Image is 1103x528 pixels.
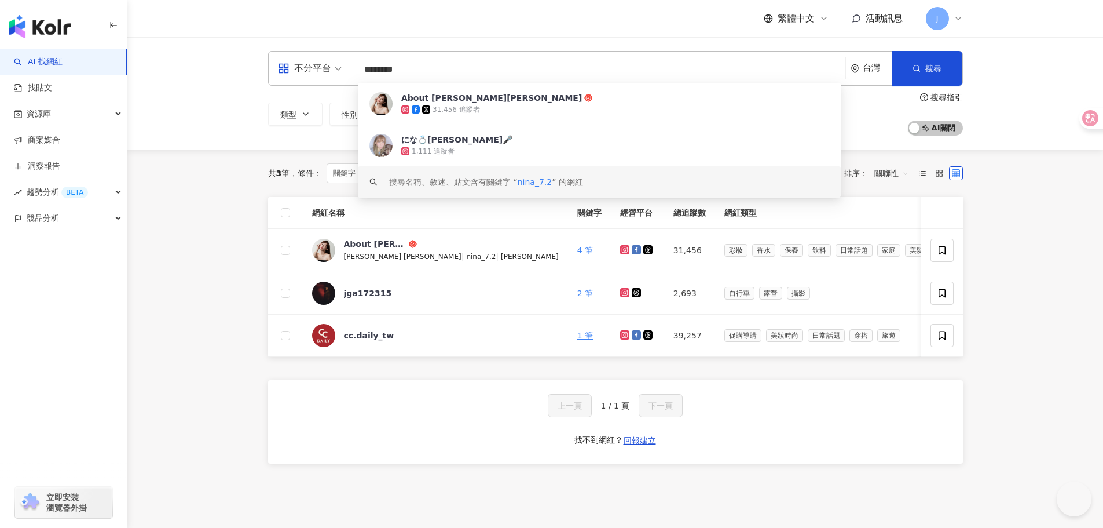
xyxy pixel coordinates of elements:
span: 美髮 [905,244,928,257]
a: KOL AvatarAbout [PERSON_NAME][PERSON_NAME][PERSON_NAME] [PERSON_NAME]|nina_7.2|[PERSON_NAME] [312,238,559,263]
span: [PERSON_NAME] [PERSON_NAME] [344,253,461,261]
a: 4 筆 [577,246,593,255]
img: KOL Avatar [312,282,335,305]
span: 家庭 [877,244,900,257]
span: 關聯性 [874,164,909,183]
span: 競品分析 [27,205,59,231]
span: question-circle [920,93,928,101]
span: 條件 ： [290,169,322,178]
span: 促購導購 [724,329,761,342]
span: 日常話題 [836,244,873,257]
td: 31,456 [664,229,715,272]
span: 立即安裝 瀏覽器外掛 [46,492,87,513]
span: 自行車 [724,287,754,300]
a: 商案媒合 [14,134,60,146]
div: cc.daily_tw [344,330,394,341]
div: 共 筆 [268,169,290,178]
th: 網紅名稱 [303,197,568,229]
a: 洞察報告 [14,161,60,172]
span: 關鍵字：nina_7.2 [327,163,413,183]
span: environment [851,64,859,73]
img: KOL Avatar [312,324,335,347]
span: 攝影 [787,287,810,300]
a: KOL Avatarcc.daily_tw [312,324,559,347]
a: 2 筆 [577,289,593,298]
button: 上一頁 [548,394,592,417]
span: 穿搭 [849,329,873,342]
span: 保養 [780,244,803,257]
span: 趨勢分析 [27,179,88,205]
span: | [496,252,501,261]
button: 類型 [268,103,323,126]
img: KOL Avatar [369,92,393,115]
div: 不分平台 [278,59,331,78]
button: 下一頁 [639,394,683,417]
img: logo [9,15,71,38]
iframe: Help Scout Beacon - Open [1057,482,1091,516]
th: 網紅類型 [715,197,942,229]
a: 1 筆 [577,331,593,340]
span: appstore [278,63,290,74]
span: 活動訊息 [866,13,903,24]
img: chrome extension [19,493,41,512]
td: 2,693 [664,272,715,315]
span: J [936,12,938,25]
a: searchAI 找網紅 [14,56,63,68]
span: 日常話題 [808,329,845,342]
th: 經營平台 [611,197,664,229]
span: 資源庫 [27,101,51,127]
button: 搜尋 [892,51,962,86]
div: jga172315 [344,287,392,299]
span: 香水 [752,244,775,257]
div: 台灣 [863,63,892,73]
span: search [369,178,378,186]
th: 總追蹤數 [664,197,715,229]
a: chrome extension立即安裝 瀏覽器外掛 [15,487,112,518]
button: 性別 [329,103,384,126]
span: nina_7.2 [466,253,496,261]
div: 搜尋名稱、敘述、貼文含有關鍵字 “ ” 的網紅 [389,176,583,188]
span: 彩妝 [724,244,747,257]
span: 搜尋 [925,64,941,73]
span: rise [14,188,22,196]
span: 3 [276,169,282,178]
span: 類型 [280,110,296,119]
button: 回報建立 [623,431,657,450]
img: KOL Avatar [312,239,335,262]
span: 回報建立 [624,436,656,445]
div: About [PERSON_NAME][PERSON_NAME] [401,92,582,104]
a: KOL Avatarjga172315 [312,282,559,305]
span: 露營 [759,287,782,300]
th: 關鍵字 [568,197,611,229]
span: 飲料 [808,244,831,257]
div: 排序： [844,164,915,183]
div: 找不到網紅？ [574,435,623,446]
div: 1,111 追蹤者 [412,147,455,156]
span: 旅遊 [877,329,900,342]
span: 美妝時尚 [766,329,803,342]
span: 繁體中文 [778,12,815,25]
img: KOL Avatar [369,134,393,157]
span: 1 / 1 頁 [601,401,630,410]
div: 31,456 追蹤者 [433,105,480,115]
span: | [461,252,467,261]
td: 39,257 [664,315,715,357]
div: BETA [61,187,88,198]
div: にな💍[PERSON_NAME]🎤 [401,134,512,145]
span: 性別 [342,110,358,119]
a: 找貼文 [14,82,52,94]
span: [PERSON_NAME] [501,253,559,261]
div: 搜尋指引 [930,93,963,102]
div: About [PERSON_NAME][PERSON_NAME] [344,238,406,250]
span: nina_7.2 [517,177,551,187]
